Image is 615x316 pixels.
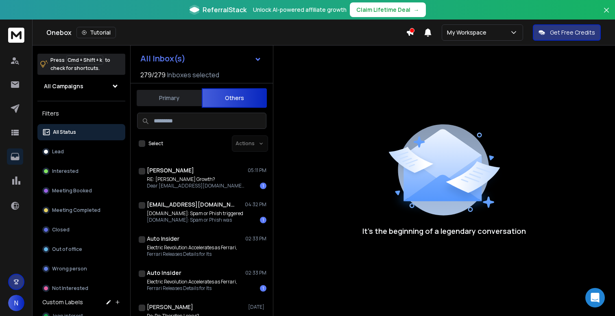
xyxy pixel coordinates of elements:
[37,241,125,257] button: Out of office
[52,266,87,272] p: Wrong person
[533,24,601,41] button: Get Free Credits
[44,82,83,90] h1: All Campaigns
[601,5,612,24] button: Close banner
[37,163,125,179] button: Interested
[8,295,24,311] button: N
[350,2,426,17] button: Claim Lifetime Deal→
[550,28,595,37] p: Get Free Credits
[147,200,236,209] h1: [EMAIL_ADDRESS][DOMAIN_NAME]
[52,246,82,253] p: Out of office
[447,28,490,37] p: My Workspace
[52,187,92,194] p: Meeting Booked
[66,55,103,65] span: Cmd + Shift + k
[202,88,267,108] button: Others
[137,89,202,107] button: Primary
[52,227,70,233] p: Closed
[140,54,185,63] h1: All Inbox(s)
[245,270,266,276] p: 02:33 PM
[585,288,605,307] div: Open Intercom Messenger
[147,303,193,311] h1: [PERSON_NAME]
[147,176,244,183] p: RE: [PERSON_NAME] Growth?
[37,124,125,140] button: All Status
[42,298,83,306] h3: Custom Labels
[260,217,266,223] div: 1
[147,285,237,292] p: Ferrari Releases Details for Its
[46,27,406,38] div: Onebox
[147,210,243,217] p: [DOMAIN_NAME]: Spam or Phish triggered
[260,285,266,292] div: 1
[245,235,266,242] p: 02:33 PM
[53,129,76,135] p: All Status
[50,56,110,72] p: Press to check for shortcuts.
[167,70,219,80] h3: Inboxes selected
[37,222,125,238] button: Closed
[245,201,266,208] p: 04:32 PM
[147,251,237,257] p: Ferrari Releases Details for Its
[147,166,194,174] h1: [PERSON_NAME]
[147,244,237,251] p: Electric Revolution Accelerates as Ferrari,
[37,144,125,160] button: Lead
[37,108,125,119] h3: Filters
[52,285,88,292] p: Not Interested
[140,70,166,80] span: 279 / 279
[52,207,100,214] p: Meeting Completed
[248,167,266,174] p: 05:11 PM
[37,261,125,277] button: Wrong person
[147,279,237,285] p: Electric Revolution Accelerates as Ferrari,
[76,27,116,38] button: Tutorial
[147,217,243,223] p: [DOMAIN_NAME]: Spam or Phish was
[37,78,125,94] button: All Campaigns
[147,235,179,243] h1: Auto Insider
[260,183,266,189] div: 1
[37,280,125,296] button: Not Interested
[147,183,244,189] p: Dear [EMAIL_ADDRESS][DOMAIN_NAME], Please note that
[248,304,266,310] p: [DATE]
[52,168,79,174] p: Interested
[147,269,181,277] h1: Auto Insider
[52,148,64,155] p: Lead
[203,5,246,15] span: ReferralStack
[37,202,125,218] button: Meeting Completed
[148,140,163,147] label: Select
[414,6,419,14] span: →
[253,6,347,14] p: Unlock AI-powered affiliate growth
[134,50,268,67] button: All Inbox(s)
[362,225,526,237] p: It’s the beginning of a legendary conversation
[37,183,125,199] button: Meeting Booked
